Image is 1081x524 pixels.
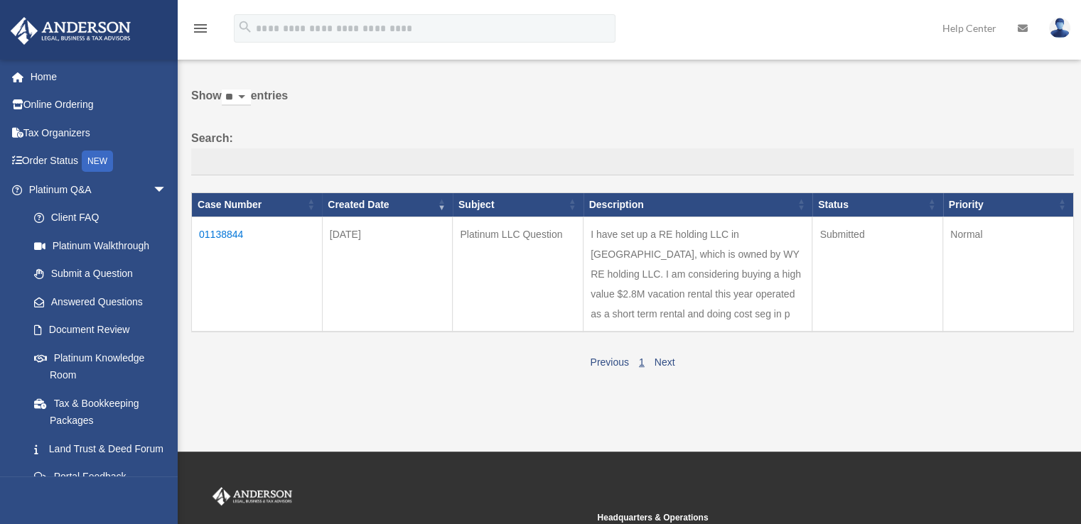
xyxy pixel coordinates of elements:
[20,344,181,389] a: Platinum Knowledge Room
[322,217,453,332] td: [DATE]
[10,119,188,147] a: Tax Organizers
[222,89,251,106] select: Showentries
[210,487,295,506] img: Anderson Advisors Platinum Portal
[192,217,323,332] td: 01138844
[82,151,113,172] div: NEW
[237,19,253,35] i: search
[20,316,181,344] a: Document Review
[191,148,1074,175] input: Search:
[20,204,181,232] a: Client FAQ
[943,217,1074,332] td: Normal
[6,17,135,45] img: Anderson Advisors Platinum Portal
[590,356,628,368] a: Previous
[20,463,181,491] a: Portal Feedback
[191,86,1074,120] label: Show entries
[812,217,943,332] td: Submitted
[192,192,323,217] th: Case Number: activate to sort column ascending
[453,217,583,332] td: Platinum LLC Question
[20,288,174,316] a: Answered Questions
[20,231,181,260] a: Platinum Walkthrough
[20,389,181,435] a: Tax & Bookkeeping Packages
[10,175,181,204] a: Platinum Q&Aarrow_drop_down
[10,62,188,91] a: Home
[20,435,181,463] a: Land Trust & Deed Forum
[153,175,181,204] span: arrow_drop_down
[10,147,188,176] a: Order StatusNEW
[20,260,181,288] a: Submit a Question
[639,356,645,368] a: 1
[655,356,675,368] a: Next
[583,217,812,332] td: I have set up a RE holding LLC in [GEOGRAPHIC_DATA], which is owned by WY RE holding LLC. I am co...
[192,25,209,37] a: menu
[192,20,209,37] i: menu
[191,129,1074,175] label: Search:
[583,192,812,217] th: Description: activate to sort column ascending
[943,192,1074,217] th: Priority: activate to sort column ascending
[1049,18,1070,38] img: User Pic
[812,192,943,217] th: Status: activate to sort column ascending
[10,91,188,119] a: Online Ordering
[322,192,453,217] th: Created Date: activate to sort column ascending
[453,192,583,217] th: Subject: activate to sort column ascending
